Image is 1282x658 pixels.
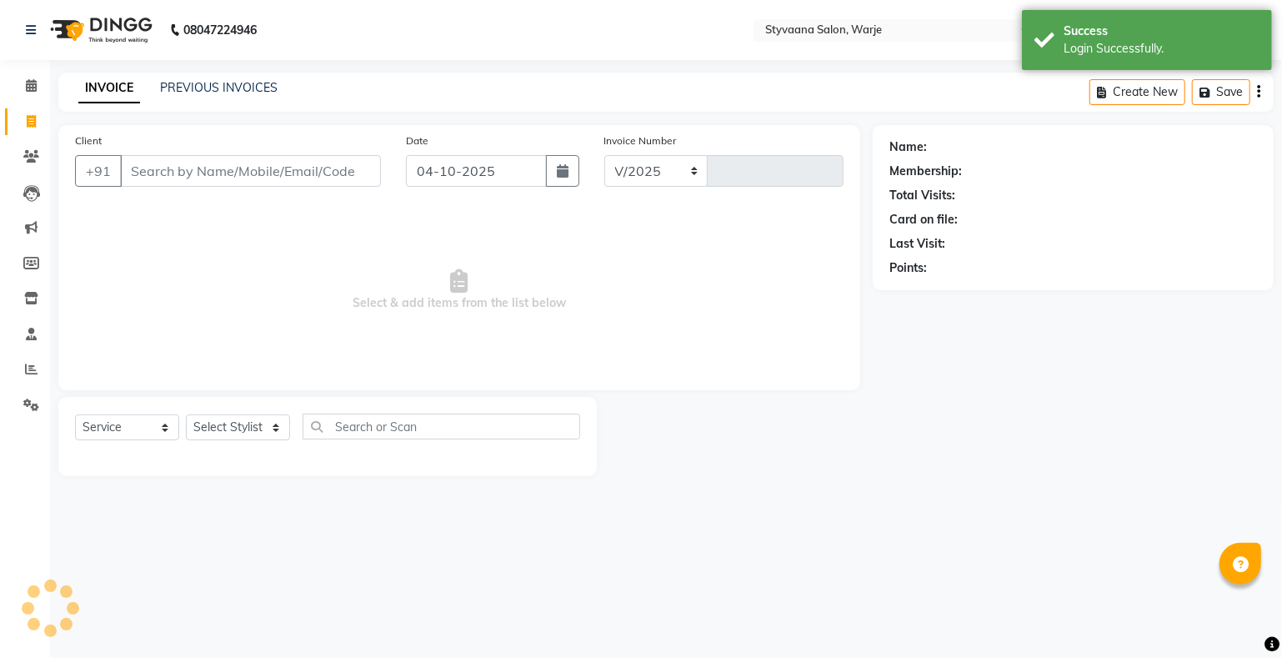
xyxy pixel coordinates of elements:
[160,80,278,95] a: PREVIOUS INVOICES
[604,133,677,148] label: Invoice Number
[43,7,157,53] img: logo
[889,235,945,253] div: Last Visit:
[1089,79,1185,105] button: Create New
[889,187,955,204] div: Total Visits:
[78,73,140,103] a: INVOICE
[406,133,428,148] label: Date
[889,163,962,180] div: Membership:
[1064,40,1259,58] div: Login Successfully.
[889,259,927,277] div: Points:
[75,133,102,148] label: Client
[75,155,122,187] button: +91
[889,211,958,229] div: Card on file:
[183,7,257,53] b: 08047224946
[1064,23,1259,40] div: Success
[1192,79,1250,105] button: Save
[889,138,927,156] div: Name:
[75,207,844,374] span: Select & add items from the list below
[303,414,580,440] input: Search or Scan
[120,155,381,187] input: Search by Name/Mobile/Email/Code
